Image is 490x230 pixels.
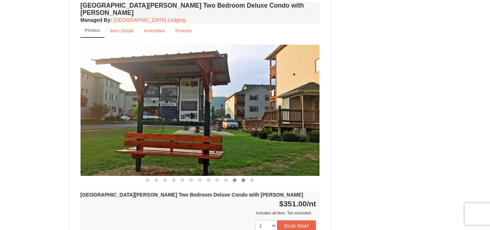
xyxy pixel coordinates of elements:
span: /nt [307,199,316,208]
small: Policies [175,28,192,33]
a: [GEOGRAPHIC_DATA] Lodging [114,17,186,23]
small: Photos [85,28,100,33]
a: Photos [81,24,104,38]
strong: $351.00 [279,199,316,208]
strong: [GEOGRAPHIC_DATA][PERSON_NAME] Two Bedroom Deluxe Condo with [PERSON_NAME] [81,192,303,198]
small: Item Detail [110,28,133,33]
a: Item Detail [105,24,138,38]
strong: : [81,17,112,23]
div: Includes all fees. Tax excluded. [81,209,316,217]
small: Amenities [144,28,165,33]
img: 18876286-147-e4e10031.jpg [81,45,320,176]
span: Managed By [81,17,110,23]
a: Amenities [139,24,170,38]
h4: [GEOGRAPHIC_DATA][PERSON_NAME] Two Bedroom Deluxe Condo with [PERSON_NAME] [81,2,320,16]
a: Policies [170,24,197,38]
